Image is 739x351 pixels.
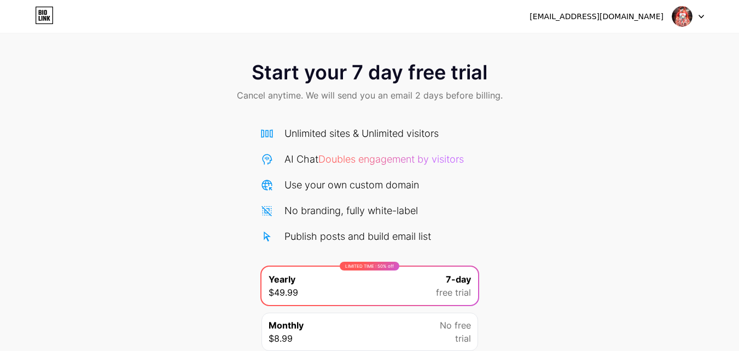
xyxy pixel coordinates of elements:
[340,262,399,271] div: LIMITED TIME : 50% off
[455,332,471,345] span: trial
[284,177,419,192] div: Use your own custom domain
[269,319,304,332] span: Monthly
[269,273,295,286] span: Yearly
[269,286,298,299] span: $49.99
[284,229,431,244] div: Publish posts and build email list
[237,89,503,102] span: Cancel anytime. We will send you an email 2 days before billing.
[252,61,487,83] span: Start your 7 day free trial
[318,153,464,165] span: Doubles engagement by visitors
[672,6,693,27] img: عبدو يہرايق
[284,203,418,218] div: No branding, fully white-label
[529,11,664,22] div: [EMAIL_ADDRESS][DOMAIN_NAME]
[446,273,471,286] span: 7-day
[436,286,471,299] span: free trial
[284,152,464,166] div: AI Chat
[440,319,471,332] span: No free
[284,126,439,141] div: Unlimited sites & Unlimited visitors
[269,332,293,345] span: $8.99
